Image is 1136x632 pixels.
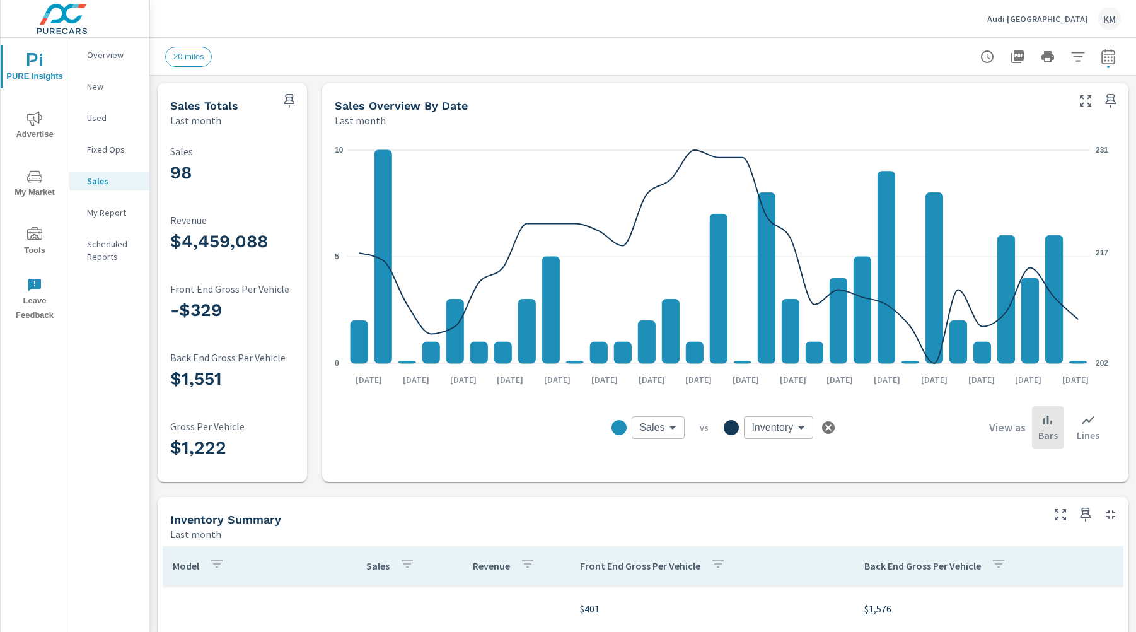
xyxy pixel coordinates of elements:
[1053,373,1098,386] p: [DATE]
[170,99,238,112] h5: Sales Totals
[959,373,1004,386] p: [DATE]
[864,601,1120,616] p: $1,576
[170,368,337,390] h3: $1,551
[724,373,768,386] p: [DATE]
[279,91,299,111] span: Save this to your personalized report
[535,373,579,386] p: [DATE]
[1005,44,1030,69] button: "Export Report to PDF"
[170,162,337,184] h3: 98
[1077,428,1099,443] p: Lines
[335,99,468,112] h5: Sales Overview By Date
[441,373,485,386] p: [DATE]
[473,559,510,572] p: Revenue
[4,227,65,258] span: Tools
[366,559,390,572] p: Sales
[170,513,281,526] h5: Inventory Summary
[912,373,956,386] p: [DATE]
[1096,44,1121,69] button: Select Date Range
[630,373,674,386] p: [DATE]
[1101,91,1121,111] span: Save this to your personalized report
[170,113,221,128] p: Last month
[1050,505,1070,525] button: Make Fullscreen
[170,527,221,542] p: Last month
[1006,373,1050,386] p: [DATE]
[87,80,139,93] p: New
[582,373,627,386] p: [DATE]
[170,437,337,459] h3: $1,222
[87,143,139,156] p: Fixed Ops
[87,238,139,263] p: Scheduled Reports
[639,421,664,434] span: Sales
[87,49,139,61] p: Overview
[1096,249,1108,257] text: 217
[87,206,139,219] p: My Report
[4,53,65,84] span: PURE Insights
[1096,146,1108,155] text: 231
[87,112,139,124] p: Used
[170,352,337,363] p: Back End Gross Per Vehicle
[166,52,211,61] span: 20 miles
[1035,44,1060,69] button: Print Report
[69,77,149,96] div: New
[394,373,438,386] p: [DATE]
[69,172,149,190] div: Sales
[347,373,391,386] p: [DATE]
[4,111,65,142] span: Advertise
[1098,8,1121,30] div: KM
[989,421,1026,434] h6: View as
[1101,505,1121,525] button: Minimize Widget
[580,559,700,572] p: Front End Gross Per Vehicle
[69,203,149,222] div: My Report
[335,359,339,368] text: 0
[170,214,337,226] p: Revenue
[69,140,149,159] div: Fixed Ops
[751,421,793,434] span: Inventory
[632,416,685,439] div: Sales
[865,373,909,386] p: [DATE]
[1065,44,1091,69] button: Apply Filters
[818,373,862,386] p: [DATE]
[170,283,337,295] p: Front End Gross Per Vehicle
[69,108,149,127] div: Used
[1038,428,1058,443] p: Bars
[1075,505,1096,525] span: Save this to your personalized report
[170,231,337,252] h3: $4,459,088
[488,373,532,386] p: [DATE]
[685,422,724,433] p: vs
[4,169,65,200] span: My Market
[864,559,981,572] p: Back End Gross Per Vehicle
[1,38,69,328] div: nav menu
[173,559,199,572] p: Model
[676,373,721,386] p: [DATE]
[69,235,149,266] div: Scheduled Reports
[335,252,339,261] text: 5
[170,146,337,157] p: Sales
[335,113,386,128] p: Last month
[170,300,337,321] h3: -$329
[580,601,844,616] p: $401
[4,278,65,323] span: Leave Feedback
[771,373,815,386] p: [DATE]
[87,175,139,187] p: Sales
[335,146,344,155] text: 10
[69,45,149,64] div: Overview
[987,13,1088,25] p: Audi [GEOGRAPHIC_DATA]
[1096,359,1108,368] text: 202
[744,416,813,439] div: Inventory
[1075,91,1096,111] button: Make Fullscreen
[170,421,337,432] p: Gross Per Vehicle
